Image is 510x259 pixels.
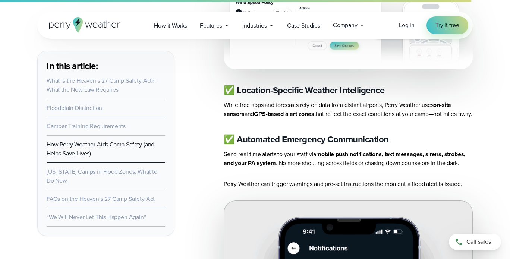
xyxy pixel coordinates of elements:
strong: on-site sensors [224,101,451,118]
a: How it Works [148,18,193,33]
p: Perry Weather can trigger warnings and pre-set instructions the moment a flood alert is issued. [224,180,473,189]
a: Floodplain Distinction [47,104,102,112]
span: Features [200,21,222,30]
a: Call sales [449,234,501,250]
a: Try it free [426,16,468,34]
span: Call sales [466,237,491,246]
p: While free apps and forecasts rely on data from distant airports, Perry Weather uses and that ref... [224,101,473,119]
a: [US_STATE] Camps in Flood Zones: What to Do Now [47,167,157,185]
span: Case Studies [287,21,320,30]
a: Camper Training Requirements [47,122,126,130]
a: “We Will Never Let This Happen Again” [47,213,146,221]
span: Log in [399,21,415,29]
a: What Is the Heaven’s 27 Camp Safety Act?: What the New Law Requires [47,76,156,94]
strong: ✅ Location-Specific Weather Intelligence [224,83,384,97]
a: Log in [399,21,415,30]
a: Case Studies [281,18,327,33]
span: Try it free [435,21,459,30]
span: How it Works [154,21,187,30]
strong: ✅ Automated Emergency Communication [224,133,389,146]
a: FAQs on the Heaven’s 27 Camp Safety Act [47,195,155,203]
span: Industries [242,21,267,30]
strong: mobile push notifications, text messages, sirens, strobes, and your PA system [224,150,465,167]
p: Send real-time alerts to your staff via . No more shouting across fields or chasing down counselo... [224,150,473,168]
h3: In this article: [47,60,165,72]
span: Company [333,21,358,30]
strong: GPS-based alert zones [254,110,314,118]
a: How Perry Weather Aids Camp Safety (and Helps Save Lives) [47,140,154,158]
